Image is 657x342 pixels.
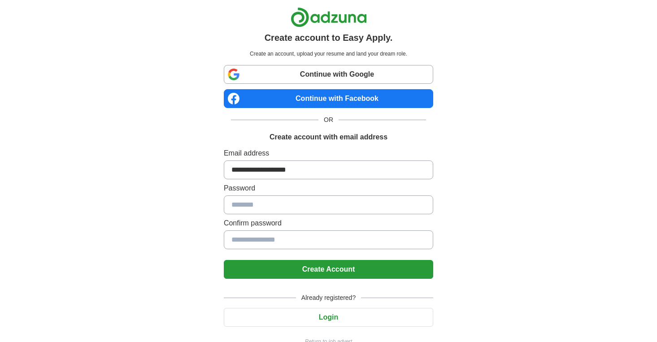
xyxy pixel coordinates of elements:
[224,89,433,108] a: Continue with Facebook
[224,65,433,84] a: Continue with Google
[224,183,433,194] label: Password
[224,260,433,279] button: Create Account
[270,132,387,143] h1: Create account with email address
[224,148,433,159] label: Email address
[226,50,431,58] p: Create an account, upload your resume and land your dream role.
[224,308,433,327] button: Login
[318,115,339,125] span: OR
[224,313,433,321] a: Login
[265,31,393,44] h1: Create account to Easy Apply.
[224,218,433,229] label: Confirm password
[291,7,367,27] img: Adzuna logo
[296,293,361,303] span: Already registered?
